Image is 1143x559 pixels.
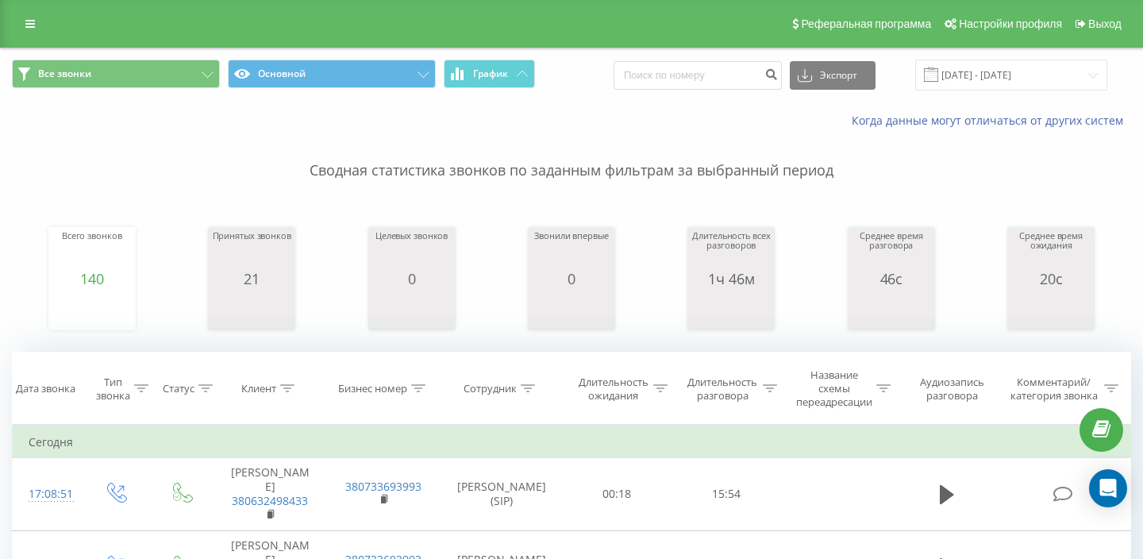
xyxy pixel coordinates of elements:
span: Реферальная программа [801,17,931,30]
div: Аудиозапись разговора [909,376,995,403]
p: Сводная статистика звонков по заданным фильтрам за выбранный период [12,129,1131,181]
div: 0 [534,271,608,287]
td: 15:54 [672,458,781,531]
div: Среднее время разговора [852,231,931,271]
span: График [473,68,508,79]
div: Длительность ожидания [577,376,650,403]
div: 46с [852,271,931,287]
div: 140 [62,271,122,287]
div: Сотрудник [464,382,517,395]
div: 21 [213,271,291,287]
div: Длительность всех разговоров [691,231,771,271]
button: Все звонки [12,60,220,88]
button: График [444,60,535,88]
div: 0 [375,271,448,287]
span: Выход [1088,17,1122,30]
div: Целевых звонков [375,231,448,271]
div: Принятых звонков [213,231,291,271]
td: [PERSON_NAME] [214,458,327,531]
a: 380632498433 [232,493,308,508]
div: Open Intercom Messenger [1089,469,1127,507]
div: Тип звонка [96,376,130,403]
div: Звонили впервые [534,231,608,271]
div: Всего звонков [62,231,122,271]
a: Когда данные могут отличаться от других систем [852,113,1131,128]
input: Поиск по номеру [614,61,782,90]
td: 00:18 [563,458,672,531]
div: 1ч 46м [691,271,771,287]
button: Основной [228,60,436,88]
div: Клиент [241,382,276,395]
div: Длительность разговора [686,376,759,403]
span: Все звонки [38,67,91,80]
div: 20с [1011,271,1091,287]
div: Название схемы переадресации [795,368,872,409]
button: Экспорт [790,61,876,90]
td: [PERSON_NAME] (SIP) [441,458,563,531]
div: Среднее время ожидания [1011,231,1091,271]
div: Дата звонка [16,382,75,395]
div: Комментарий/категория звонка [1007,376,1100,403]
div: Статус [163,382,194,395]
div: 17:08:51 [29,479,67,510]
div: Бизнес номер [338,382,407,395]
span: Настройки профиля [959,17,1062,30]
td: Сегодня [13,426,1131,458]
a: 380733693993 [345,479,421,494]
